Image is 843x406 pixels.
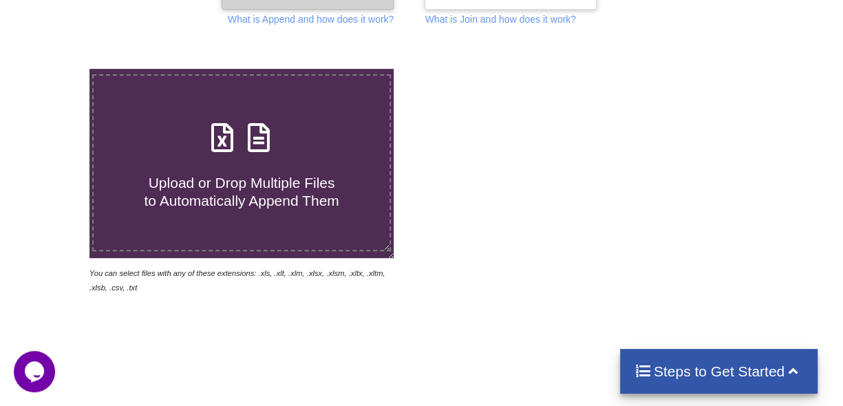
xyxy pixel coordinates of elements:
p: What is Join and how does it work? [425,12,575,26]
h4: Steps to Get Started [634,363,804,380]
p: What is Append and how does it work? [228,12,394,26]
i: You can select files with any of these extensions: .xls, .xlt, .xlm, .xlsx, .xlsm, .xltx, .xltm, ... [89,269,385,292]
span: Upload or Drop Multiple Files to Automatically Append Them [144,175,339,208]
iframe: chat widget [14,351,58,392]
